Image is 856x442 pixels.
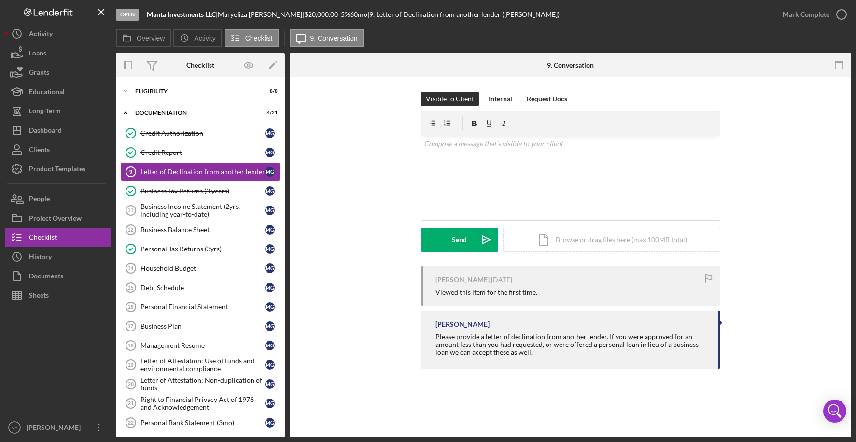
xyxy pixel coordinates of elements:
label: Activity [194,34,215,42]
a: Business Tax Returns (3 years)MG [121,181,280,201]
div: Educational [29,82,65,104]
a: 20Letter of Attestation: Non-duplication of fundsMG [121,374,280,394]
a: People [5,189,111,208]
tspan: 15 [127,285,133,290]
a: 17Business PlanMG [121,317,280,336]
div: Documents [29,266,63,288]
div: Sheets [29,286,49,307]
div: | 9. Letter of Declination from another lender ([PERSON_NAME]) [367,11,560,18]
div: [PERSON_NAME] [435,320,490,328]
div: Mark Complete [783,5,829,24]
div: M G [265,263,275,273]
button: Project Overview [5,208,111,228]
div: M G [265,167,275,177]
div: Checklist [29,228,57,249]
a: Credit ReportMG [121,143,280,162]
a: 11Business Income Statement (2yrs, including year-to-date)MG [121,201,280,220]
button: Mark Complete [773,5,851,24]
button: History [5,247,111,266]
div: Personal Tax Returns (3yrs) [140,245,265,253]
button: Documents [5,266,111,286]
div: Activity [29,24,53,46]
button: Request Docs [522,92,572,106]
div: Credit Authorization [140,129,265,137]
div: History [29,247,52,269]
div: People [29,189,50,211]
div: Loans [29,43,46,65]
div: Internal [489,92,512,106]
tspan: 12 [127,227,133,233]
div: Viewed this item for the first time. [435,289,537,296]
button: Educational [5,82,111,101]
button: 9. Conversation [290,29,364,47]
div: Personal Financial Statement [140,303,265,311]
div: Project Overview [29,208,82,230]
div: Grants [29,63,49,84]
div: M G [265,379,275,389]
div: M G [265,148,275,157]
div: M G [265,302,275,312]
text: NA [11,425,18,430]
button: Activity [173,29,222,47]
tspan: 17 [127,323,133,329]
a: 18Management ResumeMG [121,336,280,355]
div: Business Balance Sheet [140,226,265,234]
div: M G [265,186,275,196]
div: Please provide a letter of declination from another lender. If you were approved for an amount le... [435,333,708,356]
button: Product Templates [5,159,111,179]
div: Open Intercom Messenger [823,400,846,423]
div: Send [452,228,467,252]
button: Clients [5,140,111,159]
div: Credit Report [140,149,265,156]
button: Dashboard [5,121,111,140]
div: M G [265,206,275,215]
div: Open [116,9,139,21]
div: Maryeliza [PERSON_NAME] | [218,11,304,18]
div: 4 / 21 [260,110,278,116]
label: Overview [137,34,165,42]
div: Letter of Declination from another lender [140,168,265,176]
button: Overview [116,29,171,47]
time: 2025-07-02 17:21 [491,276,512,284]
div: 60 mo [350,11,367,18]
div: Business Plan [140,322,265,330]
div: Request Docs [527,92,567,106]
div: Debt Schedule [140,284,265,291]
a: 16Personal Financial StatementMG [121,297,280,317]
div: Management Resume [140,342,265,349]
button: NA[PERSON_NAME] [5,418,111,437]
button: Checklist [5,228,111,247]
div: M G [265,360,275,370]
a: 22Personal Bank Statement (3mo)MG [121,413,280,432]
button: Long-Term [5,101,111,121]
tspan: 20 [128,381,134,387]
tspan: 19 [127,362,133,368]
a: 15Debt ScheduleMG [121,278,280,297]
div: Letter of Attestation: Use of funds and environmental compliance [140,357,265,373]
a: Sheets [5,286,111,305]
a: 9Letter of Declination from another lenderMG [121,162,280,181]
button: Activity [5,24,111,43]
div: Dashboard [29,121,62,142]
div: Long-Term [29,101,61,123]
tspan: 21 [128,401,134,406]
tspan: 18 [127,343,133,348]
button: Loans [5,43,111,63]
div: Visible to Client [426,92,474,106]
label: Checklist [245,34,273,42]
div: Product Templates [29,159,85,181]
tspan: 14 [127,265,134,271]
tspan: 9 [129,169,132,175]
a: 12Business Balance SheetMG [121,220,280,239]
div: Personal Bank Statement (3mo) [140,419,265,427]
button: Internal [484,92,517,106]
div: Business Income Statement (2yrs, including year-to-date) [140,203,265,218]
